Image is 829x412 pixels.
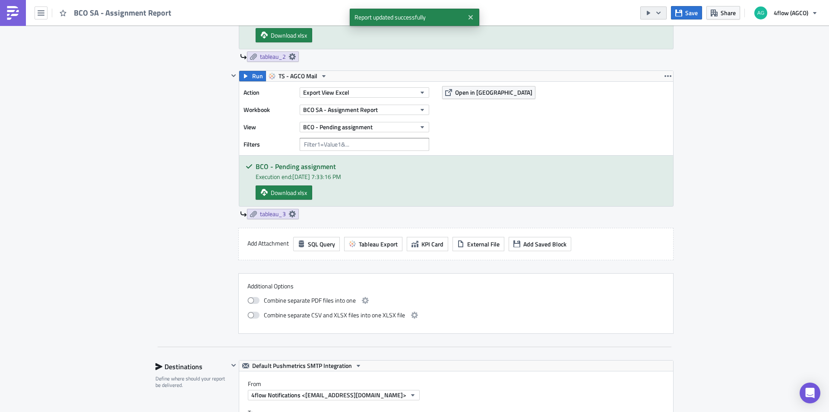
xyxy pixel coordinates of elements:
span: 4flow Notifications <[EMAIL_ADDRESS][DOMAIN_NAME]> [251,390,406,399]
a: Download xlsx [256,185,312,200]
button: TS - AGCO Mail [266,71,330,81]
body: Rich Text Area. Press ALT-0 for help. [3,3,412,17]
button: Open in [GEOGRAPHIC_DATA] [442,86,535,99]
p: BCO SA - Assignment Report [3,3,412,17]
span: Run [252,71,263,81]
span: SQL Query [308,240,335,249]
span: Download xlsx [271,31,307,40]
button: Export View Excel [300,87,429,98]
button: BCO SA - Assignment Report [300,105,429,115]
a: tableau_3 [247,209,299,219]
span: Open in [GEOGRAPHIC_DATA] [455,88,532,97]
div: Define where should your report be delivered. [155,375,228,389]
label: Filters [244,138,295,151]
button: Default Pushmetrics SMTP Integration [239,361,365,371]
label: View [244,121,295,134]
span: Download xlsx [271,188,307,197]
span: Combine separate CSV and XLSX files into one XLSX file [264,310,405,320]
span: Tableau Export [359,240,398,249]
button: KPI Card [407,237,448,251]
button: Add Saved Block [509,237,571,251]
input: Filter1=Value1&... [300,138,429,151]
span: BCO SA - Assignment Report [74,8,172,18]
span: External File [467,240,500,249]
span: BCO SA - Assignment Report [303,105,378,114]
button: Share [706,6,740,19]
button: Save [671,6,702,19]
button: SQL Query [293,237,340,251]
button: 4flow Notifications <[EMAIL_ADDRESS][DOMAIN_NAME]> [248,390,420,400]
span: Add Saved Block [523,240,566,249]
span: Save [685,8,698,17]
button: Tableau Export [344,237,402,251]
span: KPI Card [421,240,443,249]
span: Export View Excel [303,88,349,97]
h5: BCO - Pending assignment [256,163,667,170]
span: Combine separate PDF files into one [264,295,356,306]
span: tableau_2 [260,53,286,61]
button: Hide content [228,360,239,370]
label: Action [244,86,295,99]
span: BCO - Pending assignment [303,122,373,131]
span: Share [721,8,736,17]
button: Run [239,71,266,81]
span: Default Pushmetrics SMTP Integration [252,361,352,371]
button: 4flow (AGCO) [749,3,823,22]
label: Workbook [244,103,295,116]
div: Open Intercom Messenger [800,383,820,403]
button: BCO - Pending assignment [300,122,429,132]
img: Avatar [753,6,768,20]
div: Destinations [155,360,228,373]
label: Additional Options [247,282,664,290]
img: PushMetrics [6,6,20,20]
a: tableau_2 [247,51,299,62]
span: TS - AGCO Mail [278,71,317,81]
div: Execution end: [DATE] 7:33:16 PM [256,172,667,181]
span: Report updated successfully [350,9,464,26]
a: Download xlsx [256,28,312,42]
label: From [248,380,673,388]
span: tableau_3 [260,210,286,218]
button: External File [452,237,504,251]
button: Hide content [228,70,239,81]
button: Close [464,11,477,24]
span: 4flow (AGCO) [774,8,808,17]
label: Add Attachment [247,237,289,250]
